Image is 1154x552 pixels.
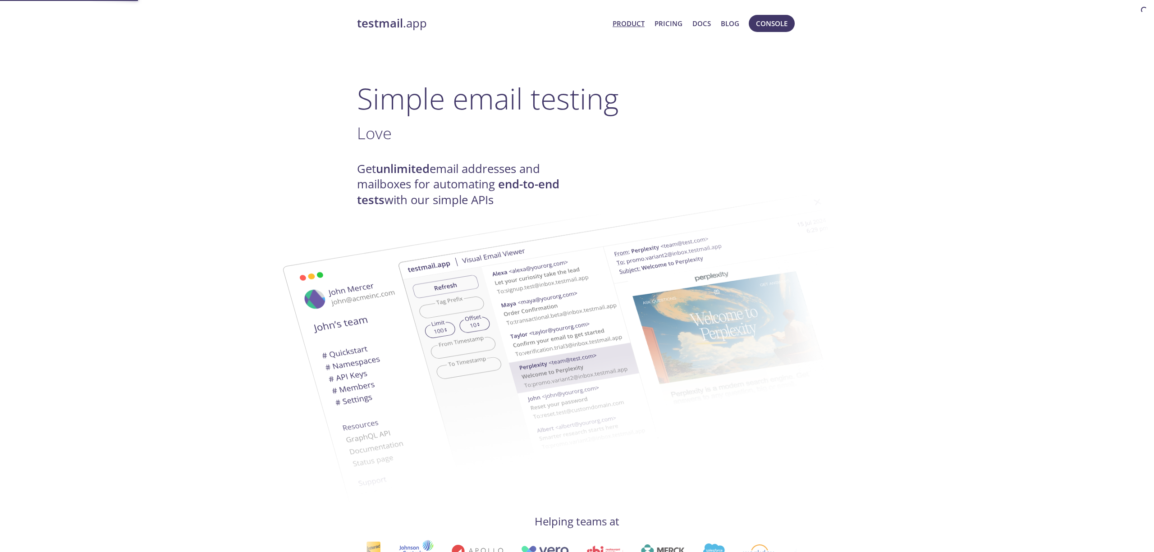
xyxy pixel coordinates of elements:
[357,161,577,208] h4: Get email addresses and mailboxes for automating with our simple APIs
[756,18,788,29] span: Console
[357,514,797,529] h4: Helping teams at
[613,18,645,29] a: Product
[692,18,711,29] a: Docs
[357,81,797,116] h1: Simple email testing
[749,15,795,32] button: Console
[376,161,430,177] strong: unlimited
[357,15,403,31] strong: testmail
[721,18,739,29] a: Blog
[357,122,392,144] span: Love
[357,16,605,31] a: testmail.app
[357,176,559,207] strong: end-to-end tests
[398,179,884,484] img: testmail-email-viewer
[655,18,682,29] a: Pricing
[249,209,736,514] img: testmail-email-viewer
